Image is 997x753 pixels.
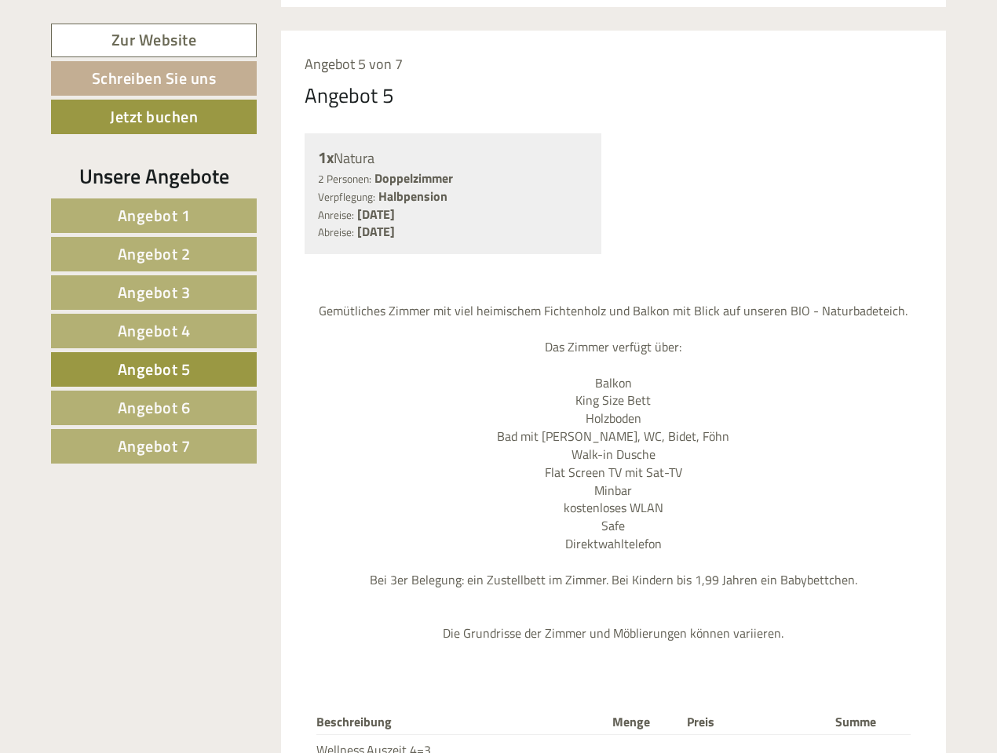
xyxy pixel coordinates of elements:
[318,189,375,205] small: Verpflegung:
[374,169,453,187] b: Doppelzimmer
[118,203,191,227] span: Angebot 1
[332,259,349,298] button: Previous
[316,710,607,734] th: Beschreibung
[118,357,191,381] span: Angebot 5
[51,162,257,191] div: Unsere Angebote
[51,24,257,57] a: Zur Website
[51,100,257,134] a: Jetzt buchen
[829,710,911,734] th: Summe
[118,318,191,343] span: Angebot 4
[51,61,257,96] a: Schreiben Sie uns
[681,710,829,734] th: Preis
[318,224,354,240] small: Abreise:
[318,171,371,187] small: 2 Personen:
[378,187,447,206] b: Halbpension
[318,145,334,169] b: 1x
[118,280,191,304] span: Angebot 3
[357,222,395,241] b: [DATE]
[318,207,354,223] small: Anreise:
[118,395,191,420] span: Angebot 6
[305,302,923,642] p: Gemütliches Zimmer mit viel heimischem Fichtenholz und Balkon mit Blick auf unseren BIO - Naturba...
[118,242,191,266] span: Angebot 2
[878,259,895,298] button: Next
[606,710,681,734] th: Menge
[118,434,191,458] span: Angebot 7
[305,53,403,75] span: Angebot 5 von 7
[357,205,395,224] b: [DATE]
[318,147,589,169] div: Natura
[305,81,394,110] div: Angebot 5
